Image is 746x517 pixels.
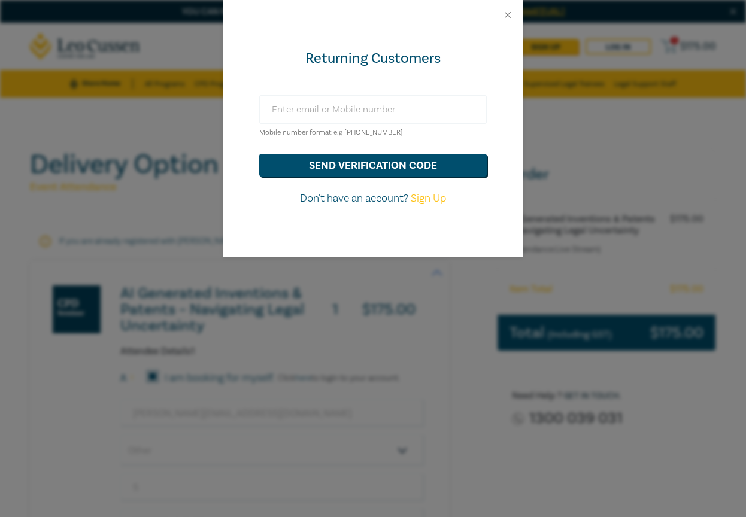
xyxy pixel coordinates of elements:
input: Enter email or Mobile number [259,95,487,124]
a: Sign Up [411,191,446,205]
p: Don't have an account? [259,191,487,206]
div: Returning Customers [259,49,487,68]
button: send verification code [259,154,487,177]
button: Close [502,10,513,20]
small: Mobile number format e.g [PHONE_NUMBER] [259,128,403,137]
